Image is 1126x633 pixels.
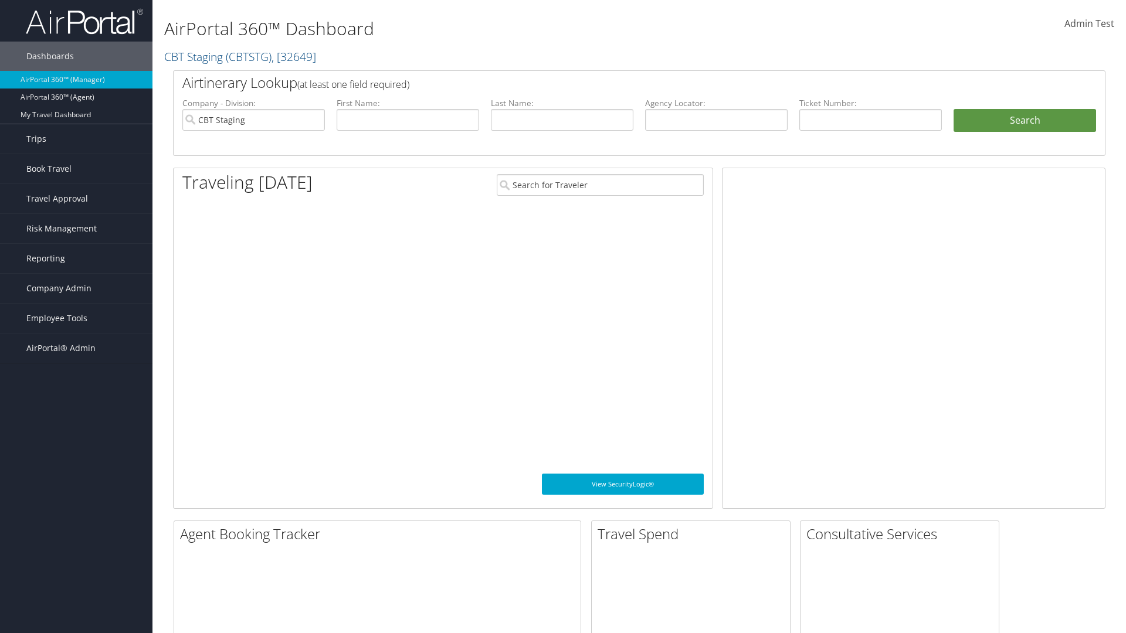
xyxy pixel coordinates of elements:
span: (at least one field required) [297,78,409,91]
h2: Travel Spend [598,524,790,544]
label: First Name: [337,97,479,109]
h2: Consultative Services [806,524,999,544]
label: Last Name: [491,97,633,109]
a: Admin Test [1064,6,1114,42]
input: Search for Traveler [497,174,704,196]
span: AirPortal® Admin [26,333,96,363]
span: Company Admin [26,274,91,303]
span: Trips [26,124,46,154]
h2: Airtinerary Lookup [182,73,1019,93]
span: ( CBTSTG ) [226,49,272,64]
img: airportal-logo.png [26,8,143,35]
label: Agency Locator: [645,97,788,109]
span: Book Travel [26,154,72,183]
a: View SecurityLogic® [542,474,704,495]
span: Risk Management [26,214,97,243]
span: Employee Tools [26,304,87,333]
label: Company - Division: [182,97,325,109]
label: Ticket Number: [799,97,942,109]
span: Travel Approval [26,184,88,213]
span: , [ 32649 ] [272,49,316,64]
button: Search [954,109,1096,132]
h2: Agent Booking Tracker [180,524,581,544]
a: CBT Staging [164,49,316,64]
span: Admin Test [1064,17,1114,30]
span: Dashboards [26,42,74,71]
h1: Traveling [DATE] [182,170,313,195]
h1: AirPortal 360™ Dashboard [164,16,798,41]
span: Reporting [26,244,65,273]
